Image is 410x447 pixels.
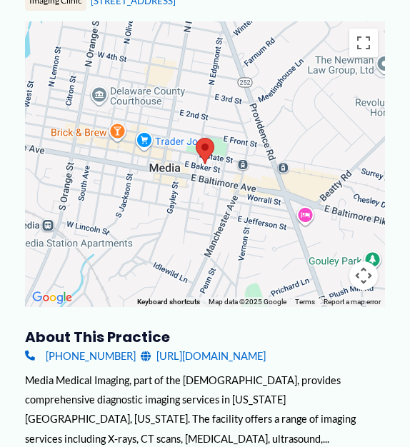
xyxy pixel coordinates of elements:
button: Keyboard shortcuts [137,297,200,307]
button: Map camera controls [349,261,378,290]
h3: About this practice [25,328,386,346]
a: [URL][DOMAIN_NAME] [141,346,266,366]
a: [PHONE_NUMBER] [25,346,136,366]
img: Google [29,288,76,307]
a: Terms (opens in new tab) [295,298,315,306]
a: Report a map error [324,298,381,306]
span: Map data ©2025 Google [209,298,286,306]
a: Open this area in Google Maps (opens a new window) [29,288,76,307]
button: Toggle fullscreen view [349,29,378,57]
